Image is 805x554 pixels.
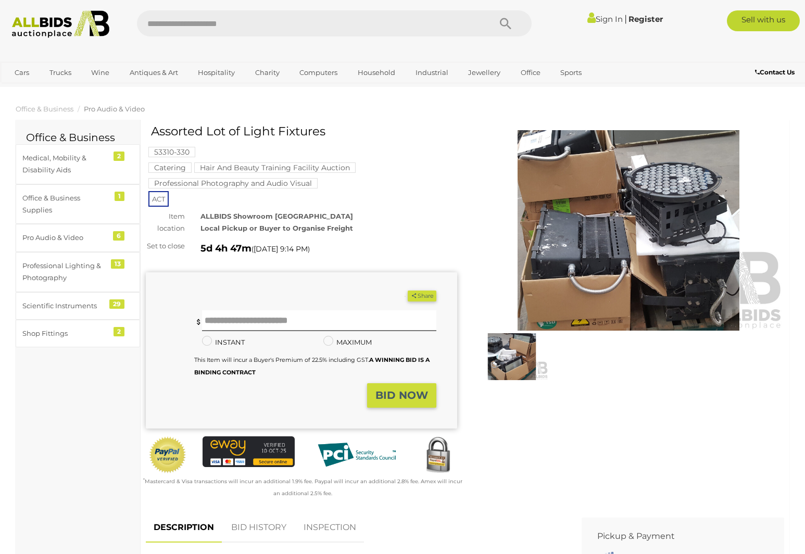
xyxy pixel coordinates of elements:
[194,163,356,172] a: Hair And Beauty Training Facility Auction
[624,13,627,24] span: |
[26,132,130,143] h2: Office & Business
[248,64,286,81] a: Charity
[84,64,116,81] a: Wine
[419,436,457,475] img: Secured by Rapid SSL
[148,191,169,207] span: ACT
[111,259,124,269] div: 13
[113,231,124,241] div: 6
[16,320,140,347] a: Shop Fittings 2
[84,105,145,113] a: Pro Audio & Video
[8,64,36,81] a: Cars
[200,224,353,232] strong: Local Pickup or Buyer to Organise Freight
[151,125,455,138] h1: Assorted Lot of Light Fixtures
[16,184,140,224] a: Office & Business Supplies 1
[408,291,436,301] button: Share
[194,356,430,375] small: This Item will incur a Buyer's Premium of 22.5% including GST.
[43,64,78,81] a: Trucks
[138,240,193,252] div: Set to close
[375,389,428,401] strong: BID NOW
[16,252,140,292] a: Professional Lighting & Photography 13
[146,512,222,543] a: DESCRIPTION
[148,436,187,474] img: Official PayPal Seal
[148,162,192,173] mark: Catering
[148,163,192,172] a: Catering
[148,147,195,157] mark: 53310-330
[22,232,108,244] div: Pro Audio & Video
[200,243,251,254] strong: 5d 4h 47m
[148,148,195,156] a: 53310-330
[628,14,663,24] a: Register
[587,14,623,24] a: Sign In
[202,336,245,348] label: INSTANT
[200,212,353,220] strong: ALLBIDS Showroom [GEOGRAPHIC_DATA]
[203,436,295,467] img: eWAY Payment Gateway
[514,64,547,81] a: Office
[16,292,140,320] a: Scientific Instruments 29
[138,210,193,235] div: Item location
[16,105,73,113] a: Office & Business
[194,356,430,375] b: A WINNING BID IS A BINDING CONTRACT
[22,300,108,312] div: Scientific Instruments
[323,336,372,348] label: MAXIMUM
[367,383,436,408] button: BID NOW
[8,81,95,98] a: [GEOGRAPHIC_DATA]
[254,244,308,254] span: [DATE] 9:14 PM
[475,333,548,380] img: Assorted Lot of Light Fixtures
[597,532,753,541] h2: Pickup & Payment
[461,64,507,81] a: Jewellery
[6,10,115,38] img: Allbids.com.au
[223,512,294,543] a: BID HISTORY
[409,64,455,81] a: Industrial
[191,64,242,81] a: Hospitality
[22,328,108,339] div: Shop Fittings
[109,299,124,309] div: 29
[755,68,795,76] b: Contact Us
[755,67,797,78] a: Contact Us
[351,64,402,81] a: Household
[22,152,108,177] div: Medical, Mobility & Disability Aids
[16,224,140,251] a: Pro Audio & Video 6
[296,512,364,543] a: INSPECTION
[251,245,310,253] span: ( )
[143,478,462,497] small: Mastercard & Visa transactions will incur an additional 1.9% fee. Paypal will incur an additional...
[114,152,124,161] div: 2
[123,64,185,81] a: Antiques & Art
[293,64,344,81] a: Computers
[148,178,318,188] mark: Professional Photography and Audio Visual
[194,162,356,173] mark: Hair And Beauty Training Facility Auction
[22,192,108,217] div: Office & Business Supplies
[16,144,140,184] a: Medical, Mobility & Disability Aids 2
[396,291,406,301] li: Watch this item
[115,192,124,201] div: 1
[310,436,403,473] img: PCI DSS compliant
[22,260,108,284] div: Professional Lighting & Photography
[727,10,800,31] a: Sell with us
[480,10,532,36] button: Search
[148,179,318,187] a: Professional Photography and Audio Visual
[473,130,784,331] img: Assorted Lot of Light Fixtures
[554,64,588,81] a: Sports
[114,327,124,336] div: 2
